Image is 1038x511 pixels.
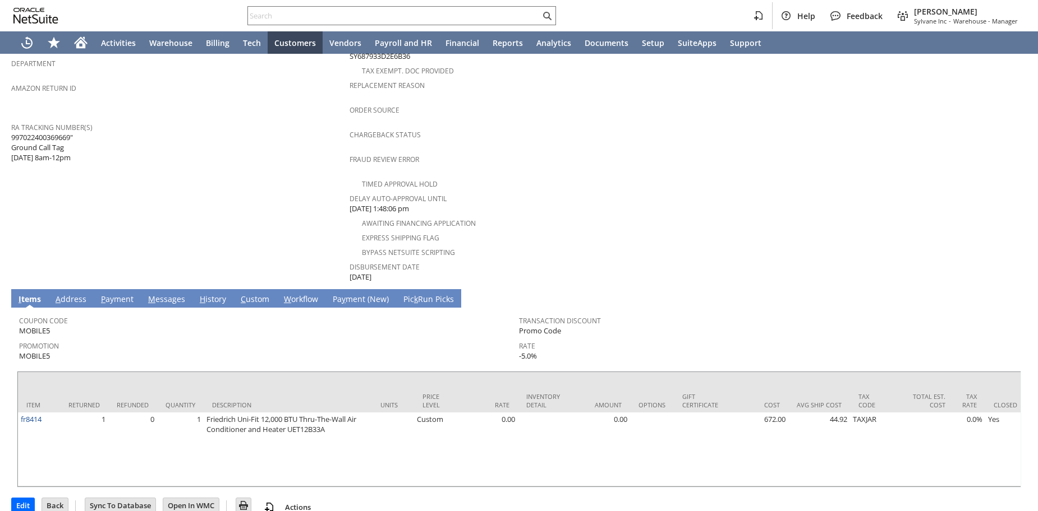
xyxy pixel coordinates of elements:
[949,17,951,25] span: -
[284,294,291,304] span: W
[380,401,406,409] div: Units
[94,31,143,54] a: Activities
[536,38,571,48] span: Analytics
[330,294,392,306] a: Payment (New)
[519,341,535,351] a: Rate
[362,66,454,76] a: Tax Exempt. Doc Provided
[342,294,346,304] span: y
[350,194,447,203] a: Delay Auto-Approval Until
[350,105,399,115] a: Order Source
[994,401,1017,409] div: Closed
[526,392,560,409] div: Inventory Detail
[362,248,455,257] a: Bypass NetSuite Scripting
[21,414,42,424] a: fr8414
[329,38,361,48] span: Vendors
[241,294,246,304] span: C
[953,17,1018,25] span: Warehouse - Manager
[281,294,321,306] a: Workflow
[723,31,768,54] a: Support
[914,6,1018,17] span: [PERSON_NAME]
[11,132,73,163] span: 997022400369669" Ground Call Tag [DATE] 8am-12pm
[422,392,448,409] div: Price Level
[13,8,58,24] svg: logo
[568,412,630,486] td: 0.00
[682,392,718,409] div: Gift Certificate
[350,51,410,62] span: SY687933D2E6B36
[985,412,1026,486] td: Yes
[465,401,509,409] div: Rate
[350,130,421,140] a: Chargeback Status
[11,83,76,93] a: Amazon Return ID
[439,31,486,54] a: Financial
[19,341,59,351] a: Promotion
[797,11,815,21] span: Help
[350,203,409,214] span: [DATE] 1:48:06 pm
[108,412,157,486] td: 0
[206,38,229,48] span: Billing
[13,31,40,54] a: Recent Records
[530,31,578,54] a: Analytics
[445,38,479,48] span: Financial
[67,31,94,54] a: Home
[16,294,44,306] a: Items
[212,401,364,409] div: Description
[199,31,236,54] a: Billing
[493,38,523,48] span: Reports
[197,294,229,306] a: History
[350,155,419,164] a: Fraud Review Error
[53,294,89,306] a: Address
[274,38,316,48] span: Customers
[735,401,780,409] div: Cost
[40,31,67,54] div: Shortcuts
[101,294,105,304] span: P
[635,31,671,54] a: Setup
[362,233,439,243] a: Express Shipping Flag
[268,31,323,54] a: Customers
[639,401,665,409] div: Options
[642,38,664,48] span: Setup
[166,401,195,409] div: Quantity
[901,392,945,409] div: Total Est. Cost
[788,412,850,486] td: 44.92
[362,219,476,228] a: Awaiting Financing Application
[323,31,368,54] a: Vendors
[962,392,977,409] div: Tax Rate
[11,123,93,132] a: RA Tracking Number(s)
[519,326,561,336] span: Promo Code
[157,412,204,486] td: 1
[19,326,50,336] span: MOBILE5
[143,31,199,54] a: Warehouse
[401,294,457,306] a: PickRun Picks
[375,38,432,48] span: Payroll and HR
[11,59,56,68] a: Department
[914,17,947,25] span: Sylvane Inc
[1007,291,1020,305] a: Unrolled view on
[56,294,61,304] span: A
[148,294,155,304] span: M
[858,392,884,409] div: Tax Code
[414,294,418,304] span: k
[74,36,88,49] svg: Home
[954,412,985,486] td: 0.0%
[540,9,554,22] svg: Search
[456,412,518,486] td: 0.00
[238,294,272,306] a: Custom
[19,294,21,304] span: I
[47,36,61,49] svg: Shortcuts
[578,31,635,54] a: Documents
[519,351,537,361] span: -5.0%
[486,31,530,54] a: Reports
[20,36,34,49] svg: Recent Records
[577,401,622,409] div: Amount
[145,294,188,306] a: Messages
[730,38,761,48] span: Support
[368,31,439,54] a: Payroll and HR
[350,272,371,282] span: [DATE]
[727,412,788,486] td: 672.00
[117,401,149,409] div: Refunded
[19,351,50,361] span: MOBILE5
[248,9,540,22] input: Search
[60,412,108,486] td: 1
[204,412,372,486] td: Friedrich Uni-Fit 12,000 BTU Thru-The-Wall Air Conditioner and Heater UET12B33A
[350,81,425,90] a: Replacement reason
